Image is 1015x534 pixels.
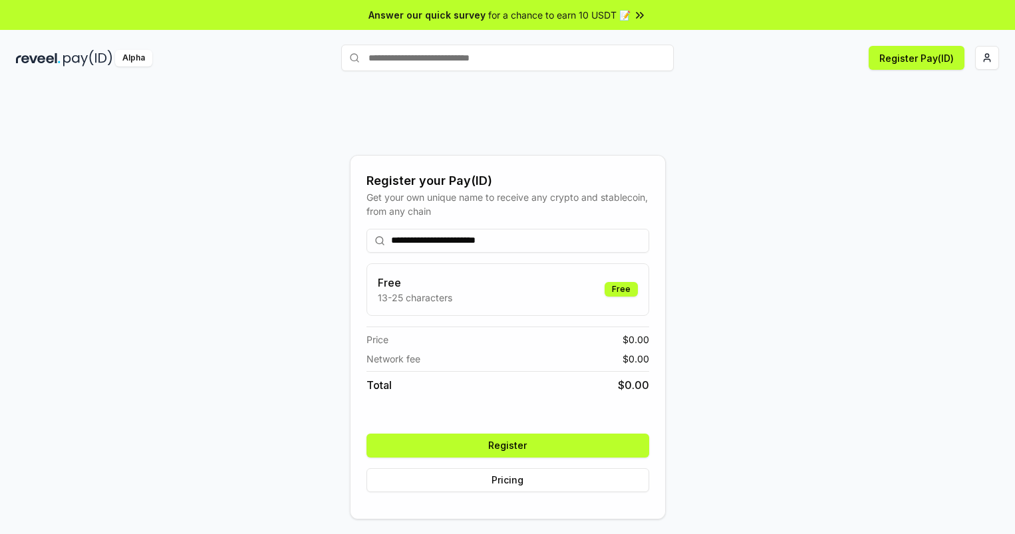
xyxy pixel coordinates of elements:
[366,172,649,190] div: Register your Pay(ID)
[605,282,638,297] div: Free
[623,333,649,346] span: $ 0.00
[16,50,61,67] img: reveel_dark
[366,352,420,366] span: Network fee
[618,377,649,393] span: $ 0.00
[869,46,964,70] button: Register Pay(ID)
[115,50,152,67] div: Alpha
[378,291,452,305] p: 13-25 characters
[63,50,112,67] img: pay_id
[623,352,649,366] span: $ 0.00
[366,190,649,218] div: Get your own unique name to receive any crypto and stablecoin, from any chain
[366,468,649,492] button: Pricing
[366,377,392,393] span: Total
[366,434,649,458] button: Register
[368,8,486,22] span: Answer our quick survey
[488,8,631,22] span: for a chance to earn 10 USDT 📝
[378,275,452,291] h3: Free
[366,333,388,346] span: Price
